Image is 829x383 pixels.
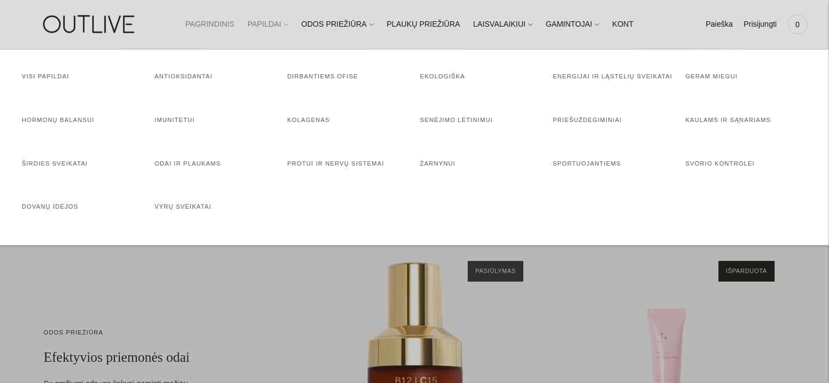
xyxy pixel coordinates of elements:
a: PLAUKŲ PRIEŽIŪRA [386,13,460,37]
a: ODOS PRIEŽIŪRA [301,13,374,37]
a: Paieška [705,13,733,37]
img: OUTLIVE [22,5,158,43]
a: LAISVALAIKIUI [473,13,533,37]
a: Prisijungti [743,13,777,37]
a: PAPILDAI [247,13,288,37]
a: GAMINTOJAI [546,13,599,37]
a: 0 [788,13,807,37]
a: KONTAKTAI [612,13,654,37]
a: PAGRINDINIS [185,13,234,37]
span: 0 [790,17,805,32]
